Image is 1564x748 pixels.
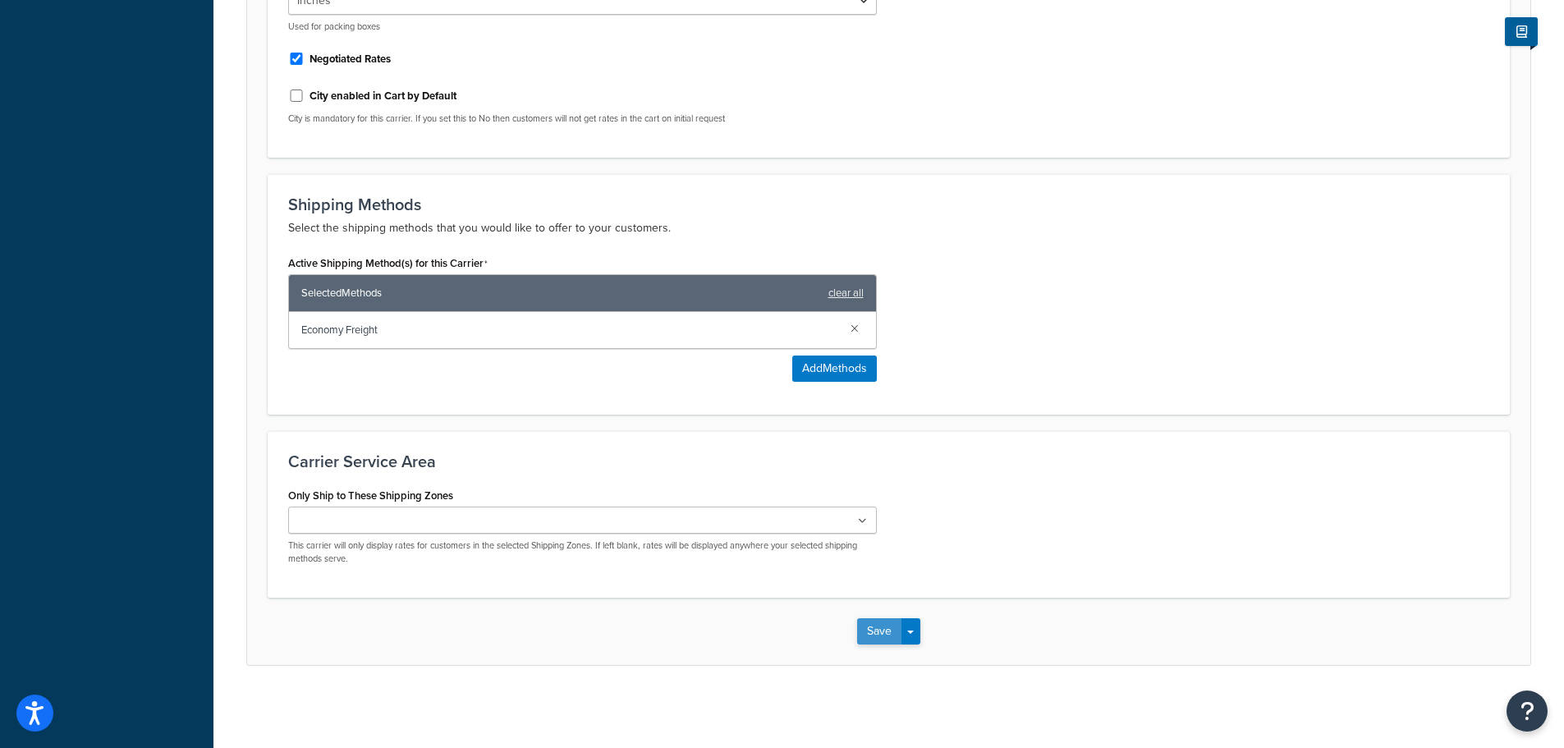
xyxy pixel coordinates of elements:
[1505,17,1538,46] button: Show Help Docs
[301,282,820,305] span: Selected Methods
[828,282,864,305] a: clear all
[288,218,1489,238] p: Select the shipping methods that you would like to offer to your customers.
[288,195,1489,213] h3: Shipping Methods
[288,452,1489,470] h3: Carrier Service Area
[301,319,837,342] span: Economy Freight
[288,489,453,502] label: Only Ship to These Shipping Zones
[288,21,877,33] p: Used for packing boxes
[288,112,877,125] p: City is mandatory for this carrier. If you set this to No then customers will not get rates in th...
[1507,691,1548,732] button: Open Resource Center
[857,618,901,645] button: Save
[792,356,877,382] button: AddMethods
[310,89,456,103] label: City enabled in Cart by Default
[288,257,488,270] label: Active Shipping Method(s) for this Carrier
[310,52,391,67] label: Negotiated Rates
[288,539,877,565] p: This carrier will only display rates for customers in the selected Shipping Zones. If left blank,...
